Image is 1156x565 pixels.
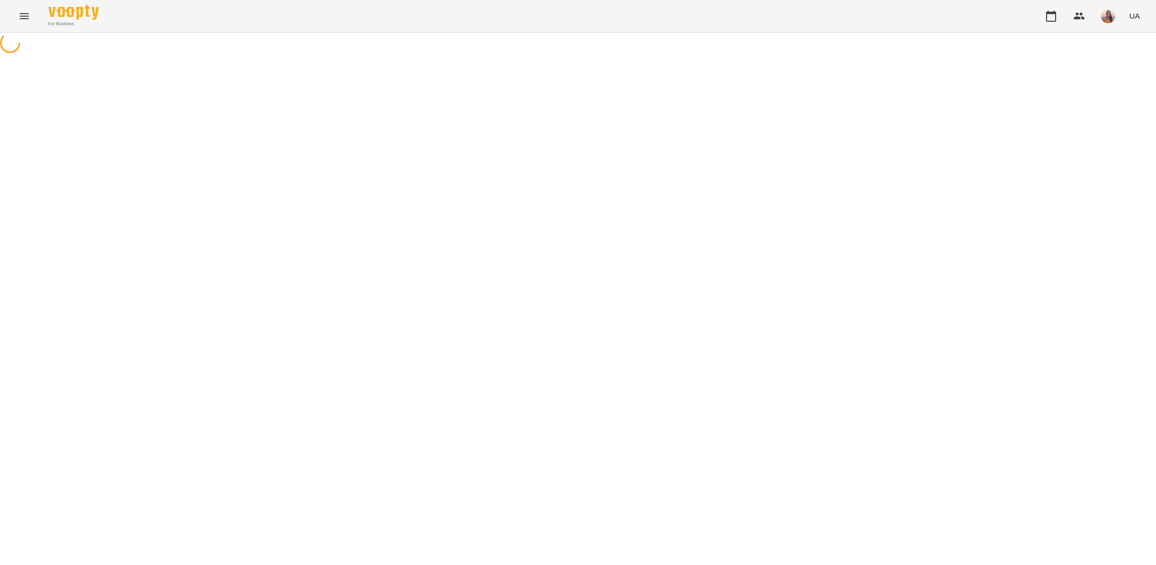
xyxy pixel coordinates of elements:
button: UA [1125,7,1144,25]
img: Voopty Logo [48,5,99,20]
span: UA [1129,11,1140,21]
img: 069e1e257d5519c3c657f006daa336a6.png [1101,9,1115,23]
span: For Business [48,21,99,27]
button: Menu [12,4,36,28]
